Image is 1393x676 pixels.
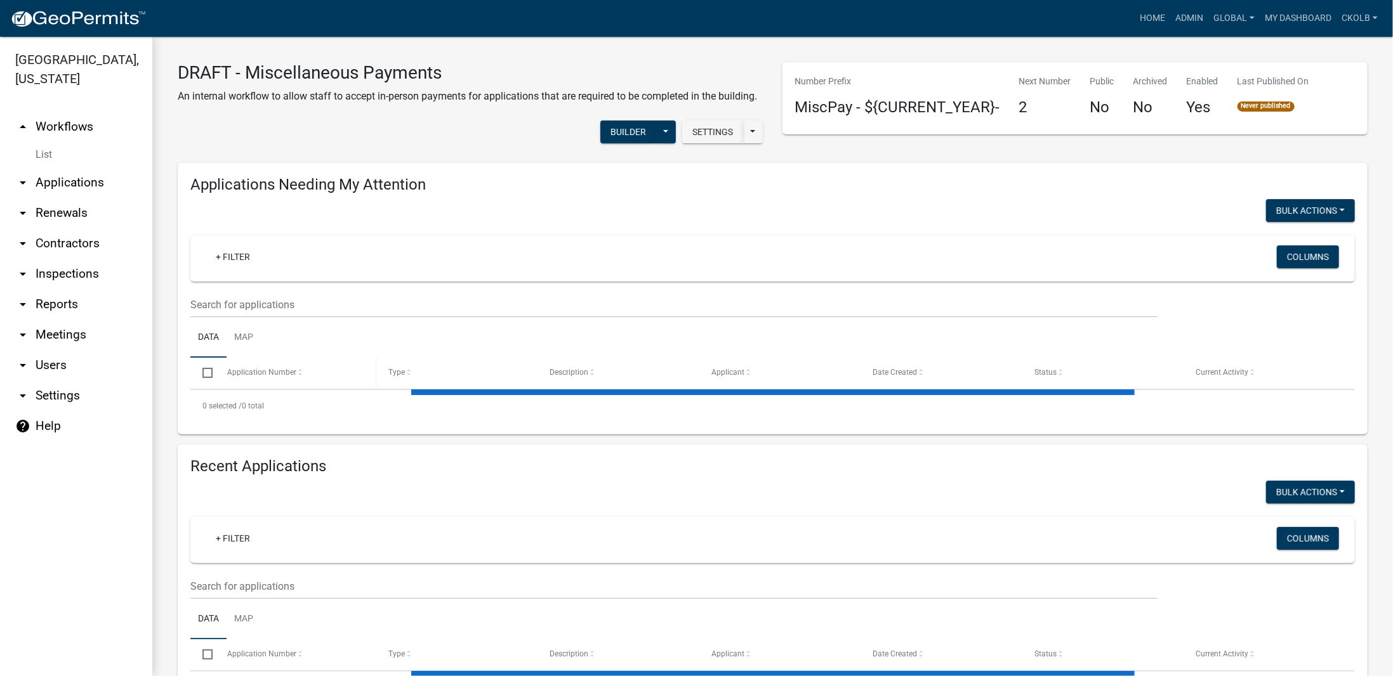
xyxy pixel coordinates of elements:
[15,205,30,221] i: arrow_drop_down
[206,245,260,268] a: + Filter
[15,175,30,190] i: arrow_drop_down
[190,639,215,670] datatable-header-cell: Select
[190,599,227,640] a: Data
[1187,98,1218,117] h4: Yes
[711,649,744,658] span: Applicant
[1022,639,1184,670] datatable-header-cell: Status
[795,75,1000,88] p: Number Prefix
[376,358,538,388] datatable-header-cell: Type
[1090,98,1114,117] h4: No
[190,573,1158,599] input: Search for applications
[190,292,1158,318] input: Search for applications
[1337,6,1383,30] a: ckolb
[538,639,699,670] datatable-header-cell: Description
[190,390,1355,422] div: 0 total
[1184,358,1345,388] datatable-header-cell: Current Activity
[1277,245,1339,268] button: Columns
[1277,527,1339,550] button: Columns
[227,649,296,658] span: Application Number
[1208,6,1260,30] a: Global
[15,236,30,251] i: arrow_drop_down
[1170,6,1208,30] a: Admin
[376,639,538,670] datatable-header-cell: Type
[190,318,227,358] a: Data
[795,98,1000,117] h4: MiscPay - ${CURRENT_YEAR}-
[1133,98,1168,117] h4: No
[682,120,743,143] button: Settings
[190,176,1355,194] h4: Applications Needing My Attention
[1090,75,1114,88] p: Public
[1266,481,1355,504] button: Bulk Actions
[178,89,757,104] p: An internal workflow to allow staff to accept in-person payments for applications that are requir...
[1034,649,1057,658] span: Status
[861,639,1022,670] datatable-header-cell: Date Created
[15,388,30,403] i: arrow_drop_down
[190,358,215,388] datatable-header-cell: Select
[227,368,296,377] span: Application Number
[15,297,30,312] i: arrow_drop_down
[1196,649,1249,658] span: Current Activity
[1135,6,1170,30] a: Home
[1260,6,1337,30] a: My Dashboard
[538,358,699,388] datatable-header-cell: Description
[215,358,376,388] datatable-header-cell: Application Number
[1022,358,1184,388] datatable-header-cell: Status
[388,649,405,658] span: Type
[227,318,261,358] a: Map
[550,649,589,658] span: Description
[1019,75,1071,88] p: Next Number
[861,358,1022,388] datatable-header-cell: Date Created
[215,639,376,670] datatable-header-cell: Application Number
[1133,75,1168,88] p: Archived
[190,457,1355,476] h4: Recent Applications
[1019,98,1071,117] h4: 2
[1187,75,1218,88] p: Enabled
[699,639,861,670] datatable-header-cell: Applicant
[1196,368,1249,377] span: Current Activity
[15,266,30,282] i: arrow_drop_down
[873,649,918,658] span: Date Created
[202,401,242,410] span: 0 selected /
[15,419,30,434] i: help
[206,527,260,550] a: + Filter
[873,368,918,377] span: Date Created
[1266,199,1355,222] button: Bulk Actions
[1184,639,1345,670] datatable-header-cell: Current Activity
[550,368,589,377] span: Description
[15,358,30,373] i: arrow_drop_down
[600,120,656,143] button: Builder
[1238,101,1295,112] span: Never published
[178,62,757,84] h3: DRAFT - Miscellaneous Payments
[15,327,30,342] i: arrow_drop_down
[1034,368,1057,377] span: Status
[227,599,261,640] a: Map
[699,358,861,388] datatable-header-cell: Applicant
[15,119,30,134] i: arrow_drop_up
[711,368,744,377] span: Applicant
[388,368,405,377] span: Type
[1238,75,1309,88] p: Last Published On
